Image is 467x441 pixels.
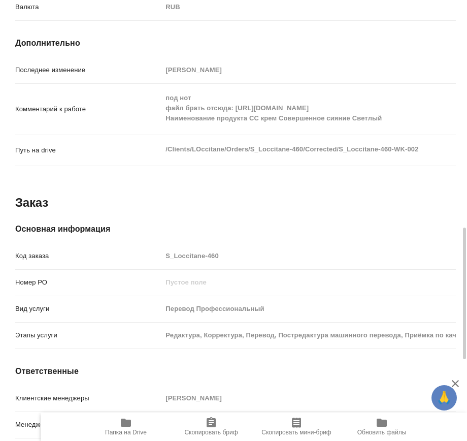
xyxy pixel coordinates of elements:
[184,429,238,436] span: Скопировать бриф
[254,413,339,441] button: Скопировать мини-бриф
[162,89,456,127] textarea: под нот файл брать отсюда: [URL][DOMAIN_NAME] Наименование продукта СС крем Совершенное сияние Cв...
[105,429,147,436] span: Папка на Drive
[15,420,162,430] p: Менеджеры верстки
[162,248,456,263] input: Пустое поле
[162,275,456,290] input: Пустое поле
[15,195,48,211] h2: Заказ
[15,330,162,340] p: Этапы услуги
[162,391,456,405] input: Пустое поле
[15,37,456,49] h4: Дополнительно
[339,413,424,441] button: Обновить файлы
[15,145,162,155] p: Путь на drive
[15,104,162,114] p: Комментарий к работе
[15,365,456,377] h4: Ответственные
[357,429,407,436] span: Обновить файлы
[261,429,331,436] span: Скопировать мини-бриф
[162,141,456,158] textarea: /Clients/LOccitane/Orders/S_Loccitane-460/Corrected/S_Loccitane-460-WK-002
[15,393,162,403] p: Клиентские менеджеры
[15,223,456,235] h4: Основная информация
[162,301,456,316] input: Пустое поле
[162,328,456,342] input: Пустое поле
[169,413,254,441] button: Скопировать бриф
[15,277,162,288] p: Номер РО
[83,413,169,441] button: Папка на Drive
[436,387,453,408] span: 🙏
[431,385,457,411] button: 🙏
[15,251,162,261] p: Код заказа
[162,62,456,77] input: Пустое поле
[15,65,162,75] p: Последнее изменение
[15,304,162,314] p: Вид услуги
[15,2,162,12] p: Валюта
